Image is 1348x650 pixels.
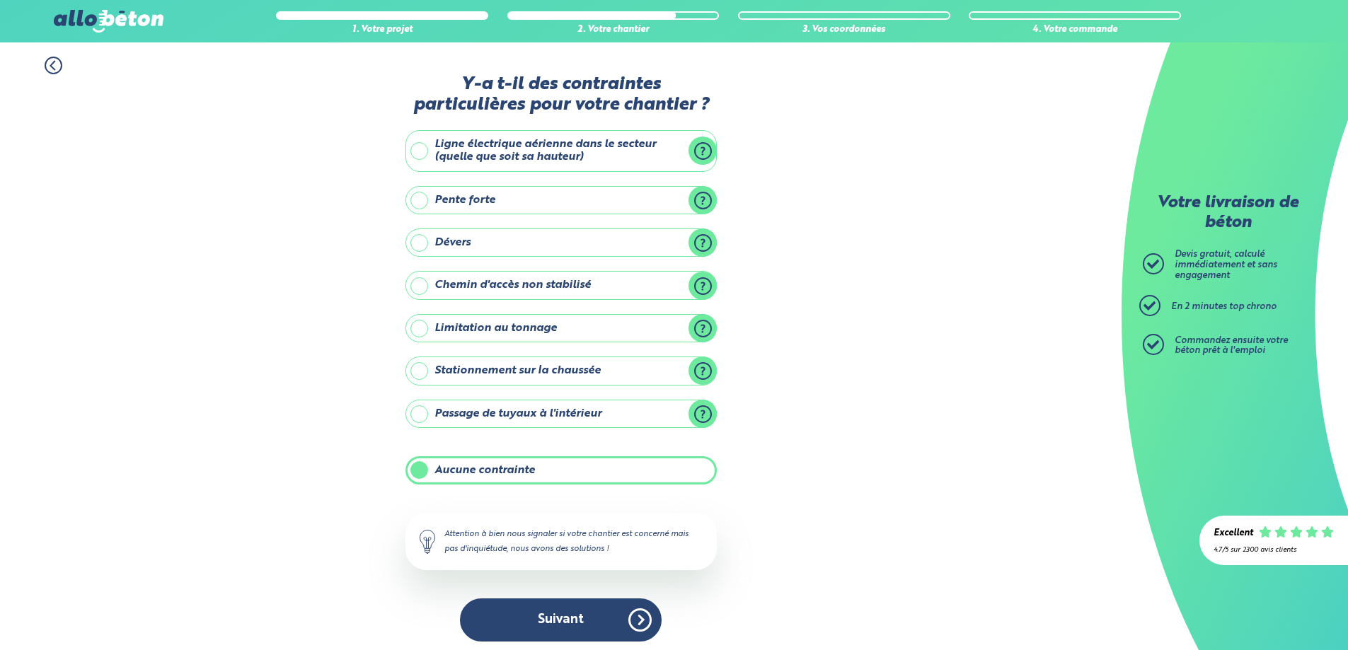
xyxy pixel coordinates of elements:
[405,228,717,257] label: Dévers
[969,25,1181,35] div: 4. Votre commande
[405,456,717,484] label: Aucune contrainte
[54,10,163,33] img: allobéton
[405,400,717,428] label: Passage de tuyaux à l'intérieur
[460,598,662,642] button: Suivant
[405,271,717,299] label: Chemin d'accès non stabilisé
[276,25,488,35] div: 1. Votre projet
[405,186,717,214] label: Pente forte
[738,25,950,35] div: 3. Vos coordonnées
[507,25,720,35] div: 2. Votre chantier
[405,74,717,116] label: Y-a t-il des contraintes particulières pour votre chantier ?
[405,513,717,569] div: Attention à bien nous signaler si votre chantier est concerné mais pas d'inquiétude, nous avons d...
[405,130,717,172] label: Ligne électrique aérienne dans le secteur (quelle que soit sa hauteur)
[405,314,717,342] label: Limitation au tonnage
[1222,595,1332,634] iframe: Help widget launcher
[405,356,717,385] label: Stationnement sur la chaussée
